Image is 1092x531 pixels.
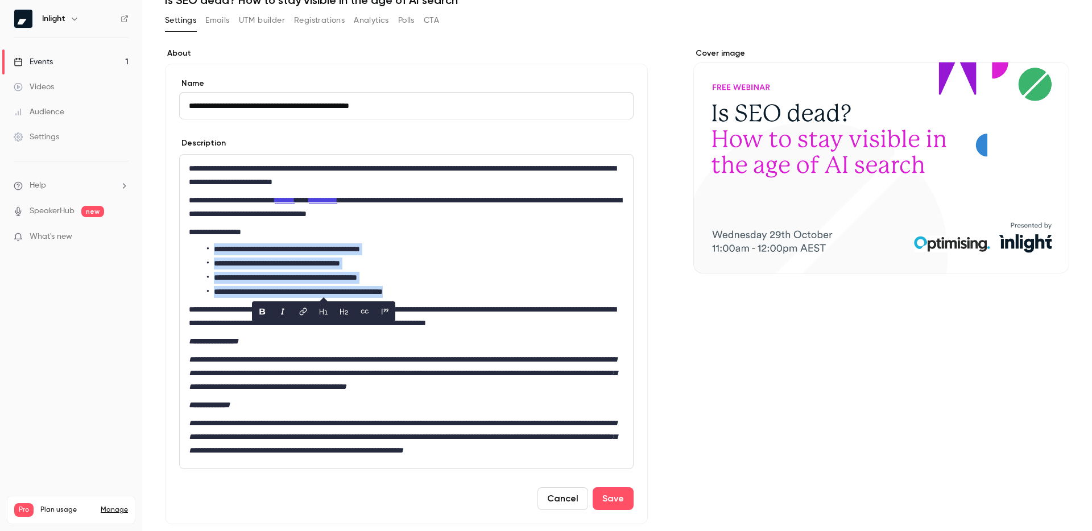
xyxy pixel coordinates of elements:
button: Cancel [537,487,588,510]
button: Polls [398,11,415,30]
button: italic [274,302,292,321]
a: SpeakerHub [30,205,75,217]
label: Name [179,78,634,89]
button: bold [253,302,271,321]
button: Settings [165,11,196,30]
h6: Inlight [42,13,65,24]
li: help-dropdown-opener [14,180,129,192]
button: CTA [424,11,439,30]
div: Videos [14,81,54,93]
span: Plan usage [40,505,94,515]
button: link [294,302,312,321]
section: Cover image [693,48,1069,273]
button: blockquote [376,302,394,321]
span: Pro [14,503,34,517]
label: About [165,48,648,59]
label: Cover image [693,48,1069,59]
button: Registrations [294,11,345,30]
section: description [179,154,634,469]
button: Analytics [354,11,389,30]
div: editor [180,155,633,468]
label: Description [179,138,226,149]
button: Save [593,487,634,510]
img: Inlight [14,10,32,28]
div: Audience [14,106,64,118]
div: Settings [14,131,59,143]
span: new [81,206,104,217]
div: Events [14,56,53,68]
span: Help [30,180,46,192]
span: What's new [30,231,72,243]
button: UTM builder [239,11,285,30]
a: Manage [101,505,128,515]
button: Emails [205,11,229,30]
